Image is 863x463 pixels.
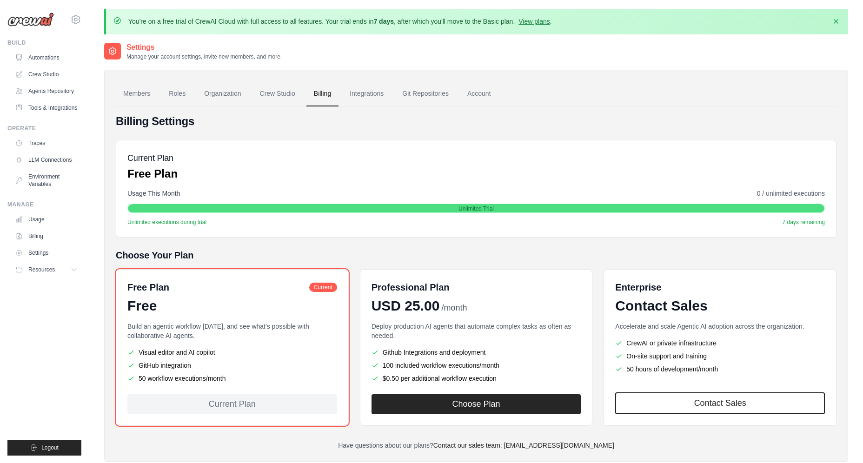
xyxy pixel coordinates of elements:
span: 0 / unlimited executions [757,189,825,198]
a: Organization [197,81,248,106]
a: Billing [11,229,81,244]
li: 100 included workflow executions/month [372,361,581,370]
p: Accelerate and scale Agentic AI adoption across the organization. [615,322,825,331]
h2: Settings [126,42,282,53]
div: Contact Sales [615,298,825,314]
h5: Choose Your Plan [116,249,836,262]
a: Contact our sales team: [EMAIL_ADDRESS][DOMAIN_NAME] [433,442,614,449]
a: Crew Studio [11,67,81,82]
a: Traces [11,136,81,151]
a: Account [460,81,498,106]
div: Operate [7,125,81,132]
li: $0.50 per additional workflow execution [372,374,581,383]
p: Free Plan [127,166,178,181]
button: Logout [7,440,81,456]
span: Current [309,283,337,292]
li: 50 hours of development/month [615,364,825,374]
a: Git Repositories [395,81,456,106]
p: Build an agentic workflow [DATE], and see what's possible with collaborative AI agents. [127,322,337,340]
a: Contact Sales [615,392,825,414]
iframe: Chat Widget [817,418,863,463]
a: Crew Studio [252,81,303,106]
h6: Free Plan [127,281,169,294]
span: Unlimited Trial [458,205,494,212]
a: LLM Connections [11,152,81,167]
p: Deploy production AI agents that automate complex tasks as often as needed. [372,322,581,340]
button: Resources [11,262,81,277]
li: GitHub integration [127,361,337,370]
h6: Professional Plan [372,281,450,294]
a: Settings [11,245,81,260]
img: Logo [7,13,54,26]
span: Logout [41,444,59,451]
li: On-site support and training [615,351,825,361]
span: 7 days remaining [783,218,825,226]
div: Free [127,298,337,314]
h5: Current Plan [127,152,178,165]
a: Automations [11,50,81,65]
a: Environment Variables [11,169,81,192]
span: /month [441,302,467,314]
button: Choose Plan [372,394,581,414]
a: Integrations [342,81,391,106]
span: Usage This Month [127,189,180,198]
div: Build [7,39,81,46]
a: Roles [161,81,193,106]
a: Usage [11,212,81,227]
div: Manage [7,201,81,208]
strong: 7 days [373,18,394,25]
a: Agents Repository [11,84,81,99]
p: Manage your account settings, invite new members, and more. [126,53,282,60]
span: USD 25.00 [372,298,440,314]
div: Current Plan [127,394,337,414]
p: You're on a free trial of CrewAI Cloud with full access to all features. Your trial ends in , aft... [128,17,552,26]
h4: Billing Settings [116,114,836,129]
a: Tools & Integrations [11,100,81,115]
a: Billing [306,81,339,106]
span: Resources [28,266,55,273]
a: Members [116,81,158,106]
a: View plans [518,18,550,25]
li: 50 workflow executions/month [127,374,337,383]
li: Github Integrations and deployment [372,348,581,357]
p: Have questions about our plans? [116,441,836,450]
li: Visual editor and AI copilot [127,348,337,357]
span: Unlimited executions during trial [127,218,206,226]
li: CrewAI or private infrastructure [615,338,825,348]
h6: Enterprise [615,281,825,294]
